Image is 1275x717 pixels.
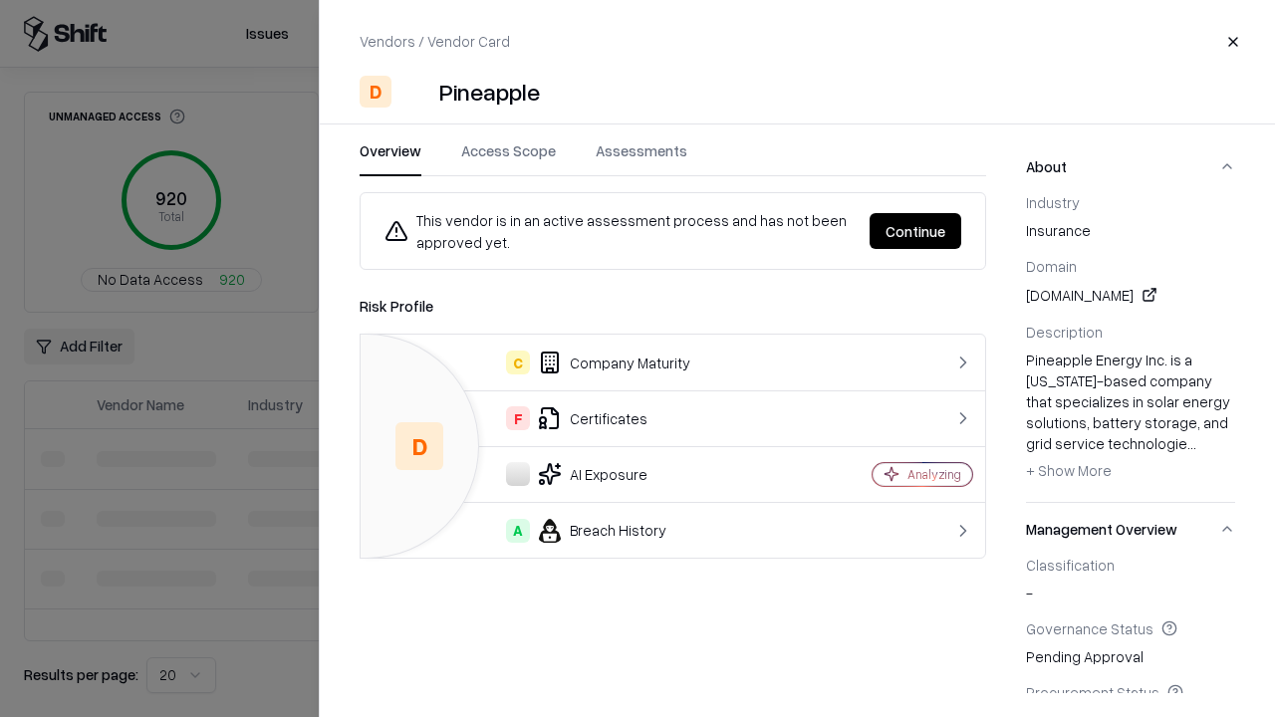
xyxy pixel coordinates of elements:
[1026,683,1235,701] div: Procurement Status
[1187,434,1196,452] span: ...
[377,519,803,543] div: Breach History
[1026,323,1235,341] div: Description
[399,76,431,108] img: Pineapple
[1026,461,1112,479] span: + Show More
[360,76,391,108] div: D
[596,140,687,176] button: Assessments
[506,519,530,543] div: A
[1026,503,1235,556] button: Management Overview
[1026,283,1235,307] div: [DOMAIN_NAME]
[907,466,961,483] div: Analyzing
[360,140,421,176] button: Overview
[1026,350,1235,487] div: Pineapple Energy Inc. is a [US_STATE]-based company that specializes in solar energy solutions, b...
[506,406,530,430] div: F
[506,351,530,374] div: C
[1026,257,1235,275] div: Domain
[1026,619,1235,667] div: Pending Approval
[1026,140,1235,193] button: About
[1026,193,1235,502] div: About
[384,209,854,253] div: This vendor is in an active assessment process and has not been approved yet.
[461,140,556,176] button: Access Scope
[1026,454,1112,486] button: + Show More
[377,462,803,486] div: AI Exposure
[1026,556,1235,603] div: -
[1026,619,1235,637] div: Governance Status
[360,294,986,318] div: Risk Profile
[360,31,510,52] p: Vendors / Vendor Card
[377,351,803,374] div: Company Maturity
[439,76,540,108] div: Pineapple
[1026,220,1235,241] span: insurance
[870,213,961,249] button: Continue
[395,422,443,470] div: D
[1026,556,1235,574] div: Classification
[377,406,803,430] div: Certificates
[1026,193,1235,211] div: Industry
